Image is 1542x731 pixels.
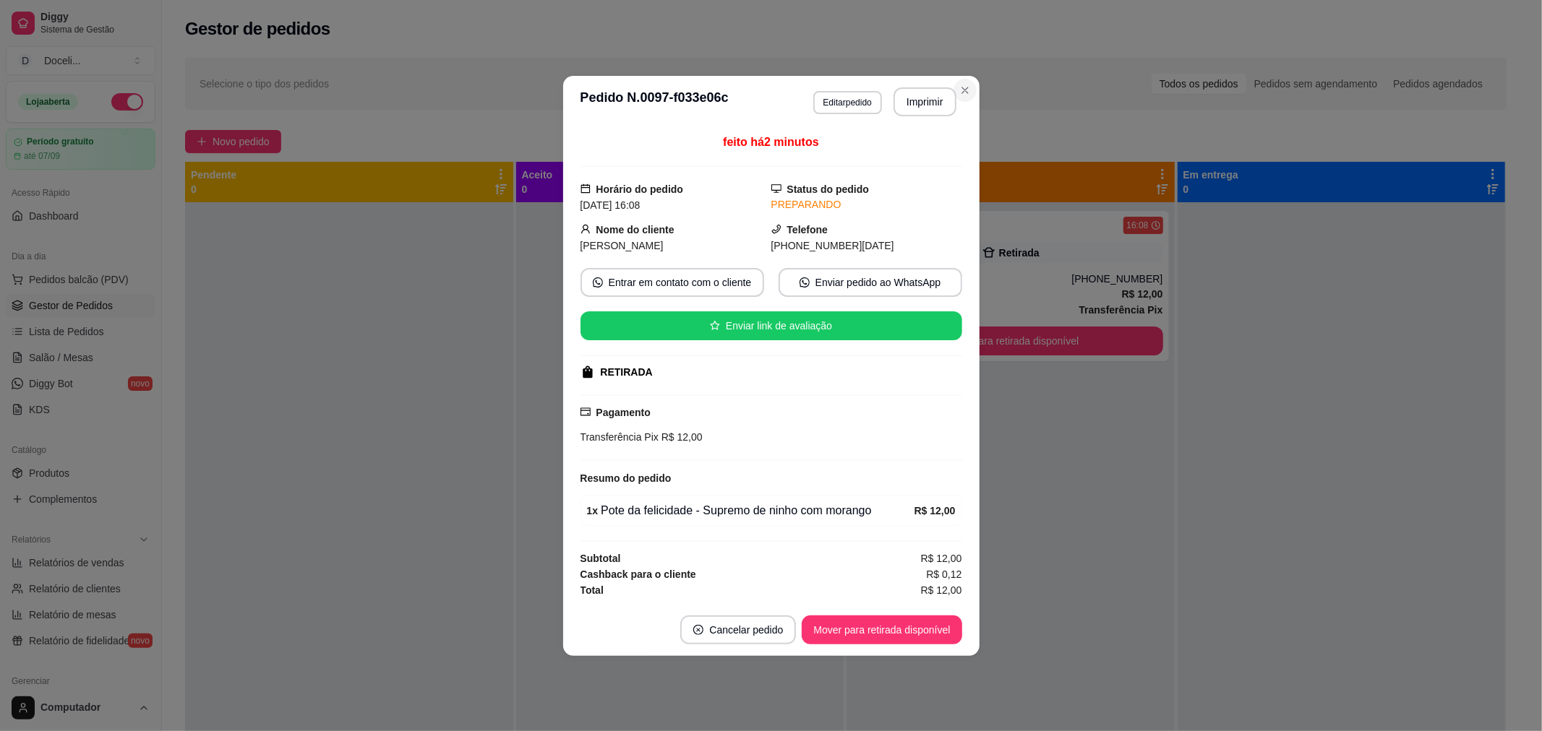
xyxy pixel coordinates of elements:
[581,568,696,580] strong: Cashback para o cliente
[601,365,653,380] div: RETIRADA
[596,224,674,235] strong: Nome do cliente
[587,502,915,519] div: Pote da felicidade - Supremo de ninho com morango
[954,79,977,102] button: Close
[587,505,599,516] strong: 1 x
[659,431,703,443] span: R$ 12,00
[596,407,651,418] strong: Pagamento
[926,566,961,582] span: R$ 0,12
[787,183,870,195] strong: Status do pedido
[779,268,962,297] button: whats-appEnviar pedido ao WhatsApp
[693,625,703,635] span: close-circle
[581,87,729,116] h3: Pedido N. 0097-f033e06c
[813,91,882,114] button: Editarpedido
[581,407,591,417] span: credit-card
[581,240,664,251] span: [PERSON_NAME]
[581,224,591,234] span: user
[802,615,961,644] button: Mover para retirada disponível
[921,550,962,566] span: R$ 12,00
[581,472,672,484] strong: Resumo do pedido
[581,584,604,596] strong: Total
[680,615,796,644] button: close-circleCancelar pedido
[581,311,962,340] button: starEnviar link de avaliação
[596,183,684,195] strong: Horário do pedido
[593,277,603,287] span: whats-app
[771,197,962,212] div: PREPARANDO
[581,431,659,443] span: Transferência Pix
[800,277,810,287] span: whats-app
[581,553,621,564] strong: Subtotal
[581,199,641,211] span: [DATE] 16:08
[771,224,781,234] span: phone
[710,321,720,331] span: star
[771,240,894,251] span: [PHONE_NUMBER][DATE]
[771,183,781,194] span: desktop
[787,224,828,235] strong: Telefone
[581,183,591,194] span: calendar
[915,505,956,516] strong: R$ 12,00
[581,268,764,297] button: whats-appEntrar em contato com o cliente
[723,136,818,148] span: feito há 2 minutos
[921,582,962,598] span: R$ 12,00
[894,87,956,116] button: Imprimir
